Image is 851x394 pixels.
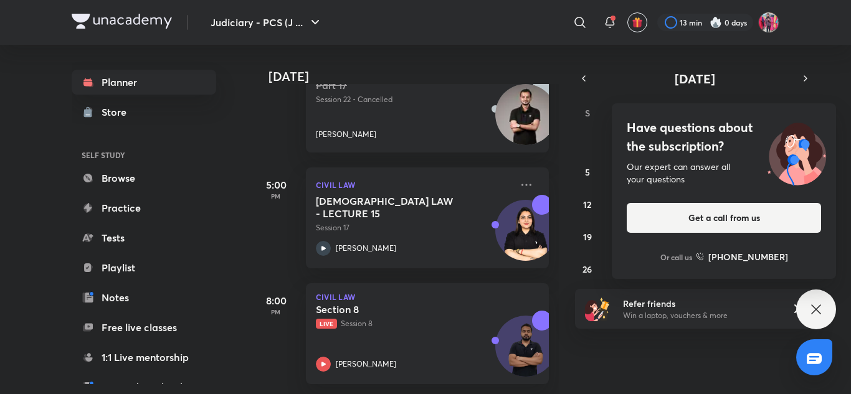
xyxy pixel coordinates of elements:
h5: Part 17 [316,79,471,91]
span: [DATE] [675,70,715,87]
div: Store [102,105,134,120]
a: Browse [72,166,216,190]
button: avatar [627,12,647,32]
a: Practice [72,195,216,220]
p: [PERSON_NAME] [336,243,396,254]
p: PM [251,308,301,316]
a: Store [72,100,216,124]
button: Get a call from us [627,203,821,233]
img: Avatar [496,322,556,382]
a: Free live classes [72,315,216,340]
h6: [PHONE_NUMBER] [708,250,788,263]
a: Notes [72,285,216,310]
h6: SELF STUDY [72,144,216,166]
p: [PERSON_NAME] [336,359,396,370]
h4: Have questions about the subscription? [627,118,821,156]
img: Company Logo [72,14,172,29]
p: Or call us [660,251,692,263]
p: Session 8 [316,318,511,329]
a: Playlist [72,255,216,280]
a: Tests [72,225,216,250]
h5: 5:00 [251,177,301,192]
img: Archita Mittal [758,12,779,33]
button: [DATE] [592,70,797,87]
a: [PHONE_NUMBER] [696,250,788,263]
a: Company Logo [72,14,172,32]
abbr: October 19, 2025 [583,231,592,243]
abbr: October 26, 2025 [582,263,592,275]
button: October 5, 2025 [578,162,597,182]
a: 1:1 Live mentorship [72,345,216,370]
p: PM [251,192,301,200]
img: referral [585,296,610,321]
img: streak [710,16,722,29]
button: Judiciary - PCS (J ... [203,10,330,35]
p: Session 22 • Cancelled [316,94,511,105]
button: October 19, 2025 [578,227,597,246]
img: Avatar [496,207,556,266]
button: October 12, 2025 [578,194,597,214]
p: Civil Law [316,293,539,301]
button: October 26, 2025 [578,259,597,279]
p: Session 17 [316,222,511,233]
h6: Refer friends [623,297,776,310]
a: Planner [72,70,216,95]
img: ttu_illustration_new.svg [758,118,836,185]
abbr: Sunday [585,107,590,119]
div: Our expert can answer all your questions [627,161,821,185]
p: Win a laptop, vouchers & more [623,310,776,321]
h5: HINDU LAW - LECTURE 15 [316,195,471,220]
abbr: October 5, 2025 [585,166,590,178]
p: Civil Law [316,177,511,192]
span: Live [316,319,337,329]
img: avatar [632,17,643,28]
h5: 8:00 [251,293,301,308]
h4: [DATE] [269,69,561,84]
abbr: October 12, 2025 [583,199,591,210]
h5: Section 8 [316,303,471,316]
p: [PERSON_NAME] [316,129,376,140]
